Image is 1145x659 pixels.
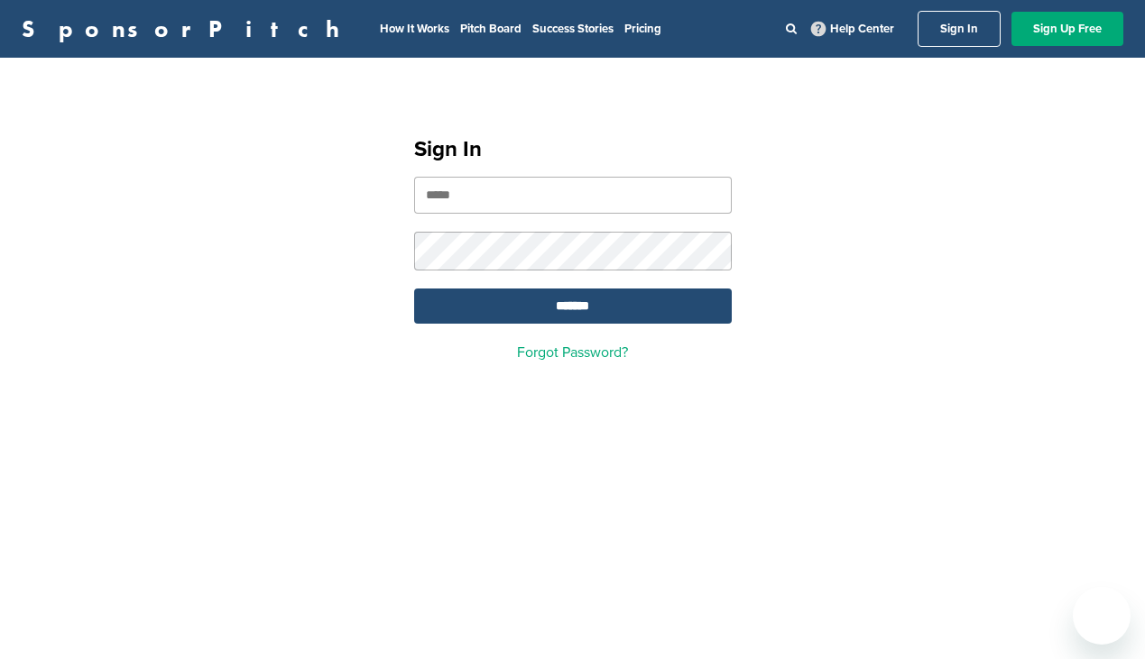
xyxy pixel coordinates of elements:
a: Success Stories [532,22,614,36]
iframe: Button to launch messaging window [1073,587,1131,645]
a: Sign In [918,11,1001,47]
h1: Sign In [414,133,732,166]
a: Sign Up Free [1011,12,1123,46]
a: Pricing [624,22,661,36]
a: Help Center [808,18,898,40]
a: Pitch Board [460,22,522,36]
a: How It Works [380,22,449,36]
a: SponsorPitch [22,17,351,41]
a: Forgot Password? [517,343,628,362]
